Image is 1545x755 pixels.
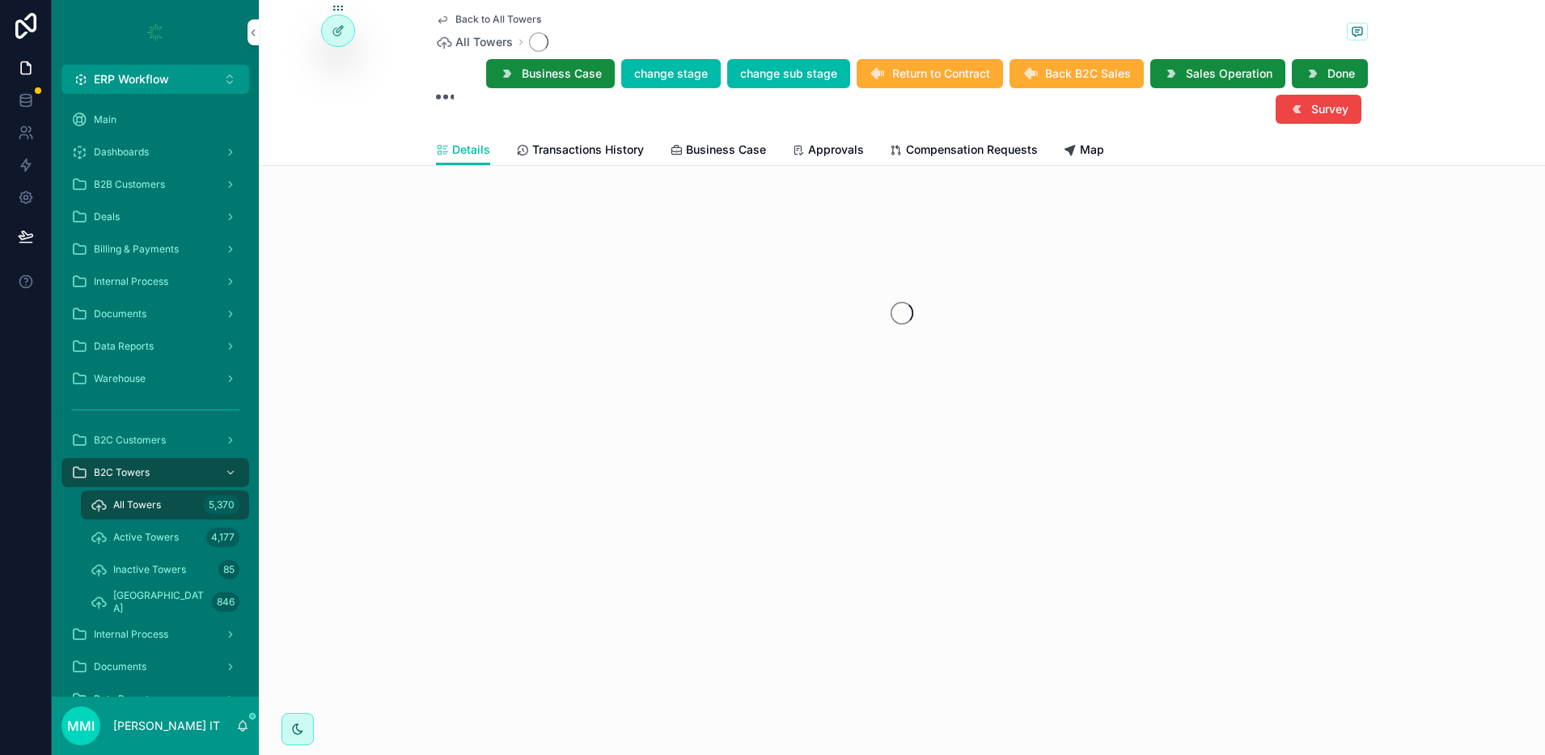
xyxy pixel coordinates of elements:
div: 4,177 [206,528,239,547]
button: Sales Operation [1150,59,1285,88]
div: 85 [218,560,239,579]
span: Data Reports [94,340,154,353]
span: Data Reports [94,693,154,706]
span: MMI [67,716,95,736]
span: Map [1080,142,1104,158]
a: Approvals [792,135,864,168]
a: Deals [61,202,249,231]
button: Done [1292,59,1368,88]
span: ERP Workflow [94,71,169,87]
a: B2B Customers [61,170,249,199]
button: Return to Contract [857,59,1003,88]
span: Back B2C Sales [1045,66,1131,82]
span: Return to Contract [892,66,990,82]
a: Internal Process [61,620,249,649]
span: Approvals [808,142,864,158]
a: Data Reports [61,685,249,714]
span: Dashboards [94,146,149,159]
button: change sub stage [727,59,850,88]
span: Business Case [686,142,766,158]
span: Documents [94,660,146,673]
a: Inactive Towers85 [81,555,249,584]
a: Map [1064,135,1104,168]
a: All Towers5,370 [81,490,249,520]
div: 5,370 [204,495,239,515]
div: 846 [212,592,239,612]
span: Sales Operation [1186,66,1272,82]
img: App logo [142,19,168,45]
span: B2B Customers [94,178,165,191]
button: change stage [621,59,721,88]
a: Active Towers4,177 [81,523,249,552]
a: Main [61,105,249,134]
a: Billing & Payments [61,235,249,264]
span: Documents [94,308,146,320]
button: Business Case [486,59,615,88]
span: Active Towers [113,531,179,544]
span: Compensation Requests [906,142,1038,158]
a: Documents [61,652,249,681]
a: Warehouse [61,364,249,393]
button: Survey [1276,95,1361,124]
button: Select Button [61,65,249,94]
a: Compensation Requests [890,135,1038,168]
a: Data Reports [61,332,249,361]
span: B2C Towers [94,466,150,479]
span: All Towers [113,498,161,511]
span: [GEOGRAPHIC_DATA] [113,589,205,615]
span: Business Case [522,66,602,82]
a: [GEOGRAPHIC_DATA]846 [81,587,249,617]
span: Survey [1311,101,1348,117]
span: Main [94,113,116,126]
span: Details [452,142,490,158]
a: B2C Towers [61,458,249,487]
span: Inactive Towers [113,563,186,576]
span: All Towers [455,34,513,50]
span: change stage [634,66,708,82]
span: Internal Process [94,275,168,288]
span: Billing & Payments [94,243,179,256]
span: Warehouse [94,372,146,385]
a: Documents [61,299,249,329]
button: Back B2C Sales [1010,59,1144,88]
span: Done [1327,66,1355,82]
p: [PERSON_NAME] IT [113,718,220,734]
a: Dashboards [61,138,249,167]
span: change sub stage [740,66,837,82]
span: Internal Process [94,628,168,641]
a: Business Case [670,135,766,168]
a: Details [436,135,490,166]
span: Transactions History [532,142,644,158]
a: Back to All Towers [436,13,541,26]
a: B2C Customers [61,426,249,455]
a: Internal Process [61,267,249,296]
span: Deals [94,210,120,223]
a: All Towers [436,34,513,50]
span: Back to All Towers [455,13,541,26]
a: Transactions History [516,135,644,168]
span: B2C Customers [94,434,166,447]
div: scrollable content [52,94,259,697]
